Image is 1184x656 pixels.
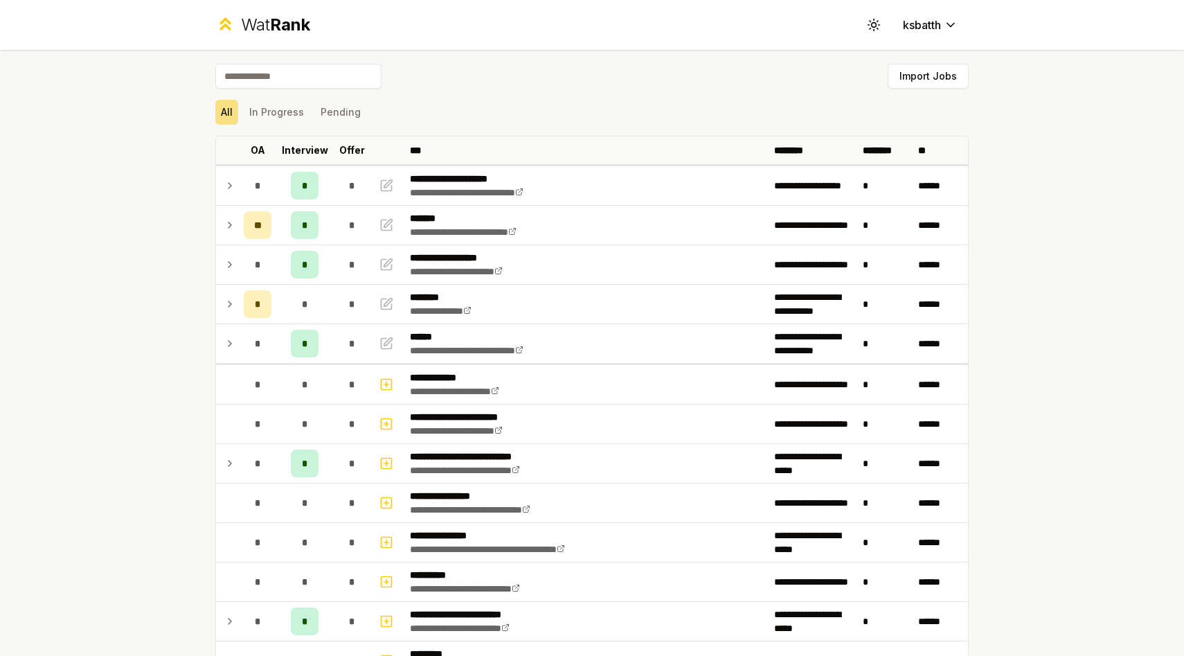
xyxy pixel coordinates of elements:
button: In Progress [244,100,310,125]
p: Offer [339,143,365,157]
p: Interview [282,143,328,157]
p: OA [251,143,265,157]
span: Rank [270,15,310,35]
button: ksbatth [892,12,969,37]
span: ksbatth [903,17,941,33]
button: Import Jobs [888,64,969,89]
button: Pending [315,100,366,125]
div: Wat [241,14,310,36]
button: All [215,100,238,125]
a: WatRank [215,14,310,36]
